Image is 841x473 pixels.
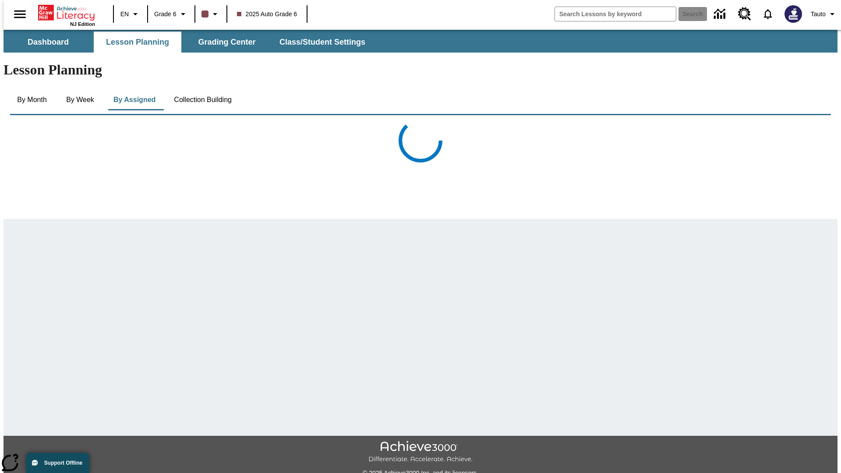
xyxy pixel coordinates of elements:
[555,7,676,21] input: search field
[154,10,177,19] span: Grade 6
[272,32,372,53] button: Class/Student Settings
[7,1,33,27] button: Open side menu
[167,89,239,110] button: Collection Building
[106,37,169,47] span: Lesson Planning
[279,37,365,47] span: Class/Student Settings
[94,32,181,53] button: Lesson Planning
[38,3,95,27] div: Home
[117,6,145,22] button: Language: EN, Select a language
[807,6,841,22] button: Profile/Settings
[106,89,163,110] button: By Assigned
[784,5,802,23] img: Avatar
[779,3,807,25] button: Select a new avatar
[811,10,826,19] span: Tauto
[198,6,224,22] button: Class color is dark brown. Change class color
[4,30,837,53] div: SubNavbar
[4,62,837,78] h1: Lesson Planning
[58,89,102,110] button: By Week
[151,6,192,22] button: Grade: Grade 6, Select a grade
[44,460,82,466] span: Support Offline
[368,441,473,463] img: Achieve3000 Differentiate Accelerate Achieve
[198,37,255,47] span: Grading Center
[4,32,373,53] div: SubNavbar
[709,2,733,26] a: Data Center
[183,32,271,53] button: Grading Center
[120,10,129,19] span: EN
[70,21,95,27] span: NJ Edition
[756,3,779,25] a: Notifications
[4,32,92,53] button: Dashboard
[10,89,54,110] button: By Month
[38,4,95,21] a: Home
[237,10,297,19] span: 2025 Auto Grade 6
[26,453,89,473] button: Support Offline
[28,37,69,47] span: Dashboard
[733,2,756,26] a: Resource Center, Will open in new tab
